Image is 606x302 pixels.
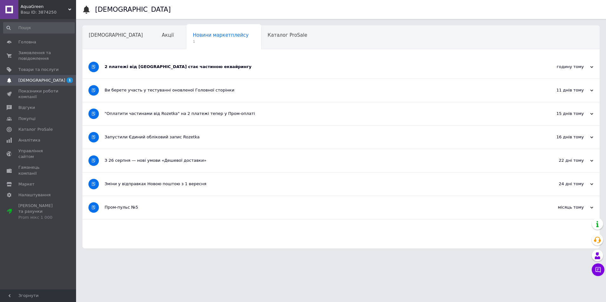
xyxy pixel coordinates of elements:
[592,263,604,276] button: Чат з покупцем
[67,78,73,83] span: 1
[18,105,35,110] span: Відгуки
[268,32,307,38] span: Каталог ProSale
[193,39,248,44] span: 1
[18,50,59,61] span: Замовлення та повідомлення
[18,148,59,160] span: Управління сайтом
[18,116,35,122] span: Покупці
[18,203,59,220] span: [PERSON_NAME] та рахунки
[105,204,530,210] div: Пром-пульс №5
[18,137,40,143] span: Аналітика
[530,158,593,163] div: 22 дні тому
[105,87,530,93] div: Ви берете участь у тестуванні оновленої Головної сторінки
[105,158,530,163] div: З 26 серпня — нові умови «Дешевої доставки»
[18,181,35,187] span: Маркет
[530,134,593,140] div: 16 днів тому
[105,111,530,116] div: "Оплатити частинами від Rozetka" на 2 платежі тепер у Пром-оплаті
[18,165,59,176] span: Гаманець компанії
[530,87,593,93] div: 11 днів тому
[105,181,530,187] div: Зміни у відправках Новою поштою з 1 вересня
[89,32,143,38] span: [DEMOGRAPHIC_DATA]
[530,64,593,70] div: годину тому
[18,78,65,83] span: [DEMOGRAPHIC_DATA]
[162,32,174,38] span: Акції
[530,181,593,187] div: 24 дні тому
[18,88,59,100] span: Показники роботи компанії
[530,204,593,210] div: місяць тому
[21,9,76,15] div: Ваш ID: 3874250
[105,134,530,140] div: Запустили Єдиний обліковий запис Rozetka
[530,111,593,116] div: 15 днів тому
[18,67,59,72] span: Товари та послуги
[193,32,248,38] span: Новини маркетплейсу
[3,22,75,34] input: Пошук
[18,127,53,132] span: Каталог ProSale
[18,215,59,220] div: Prom мікс 1 000
[21,4,68,9] span: AquaGreen
[18,39,36,45] span: Головна
[95,6,171,13] h1: [DEMOGRAPHIC_DATA]
[18,192,51,198] span: Налаштування
[105,64,530,70] div: 2 платежі від [GEOGRAPHIC_DATA] стає частиною еквайрингу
